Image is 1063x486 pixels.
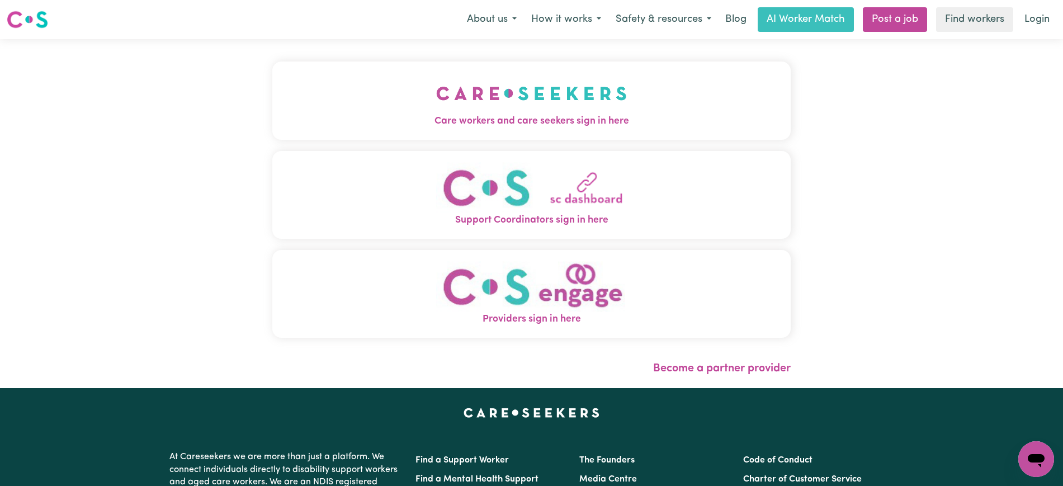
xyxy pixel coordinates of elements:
button: Support Coordinators sign in here [272,151,791,239]
button: Care workers and care seekers sign in here [272,62,791,140]
button: Providers sign in here [272,250,791,338]
span: Providers sign in here [272,312,791,327]
img: Careseekers logo [7,10,48,30]
a: Careseekers logo [7,7,48,32]
iframe: Button to launch messaging window [1018,441,1054,477]
a: AI Worker Match [758,7,854,32]
button: About us [460,8,524,31]
a: Find workers [936,7,1013,32]
button: How it works [524,8,608,31]
span: Support Coordinators sign in here [272,213,791,228]
button: Safety & resources [608,8,719,31]
a: Charter of Customer Service [743,475,862,484]
a: Login [1018,7,1056,32]
a: Careseekers home page [464,408,599,417]
a: Media Centre [579,475,637,484]
a: Post a job [863,7,927,32]
span: Care workers and care seekers sign in here [272,114,791,129]
a: Blog [719,7,753,32]
a: Become a partner provider [653,363,791,374]
a: The Founders [579,456,635,465]
a: Find a Support Worker [415,456,509,465]
a: Code of Conduct [743,456,812,465]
